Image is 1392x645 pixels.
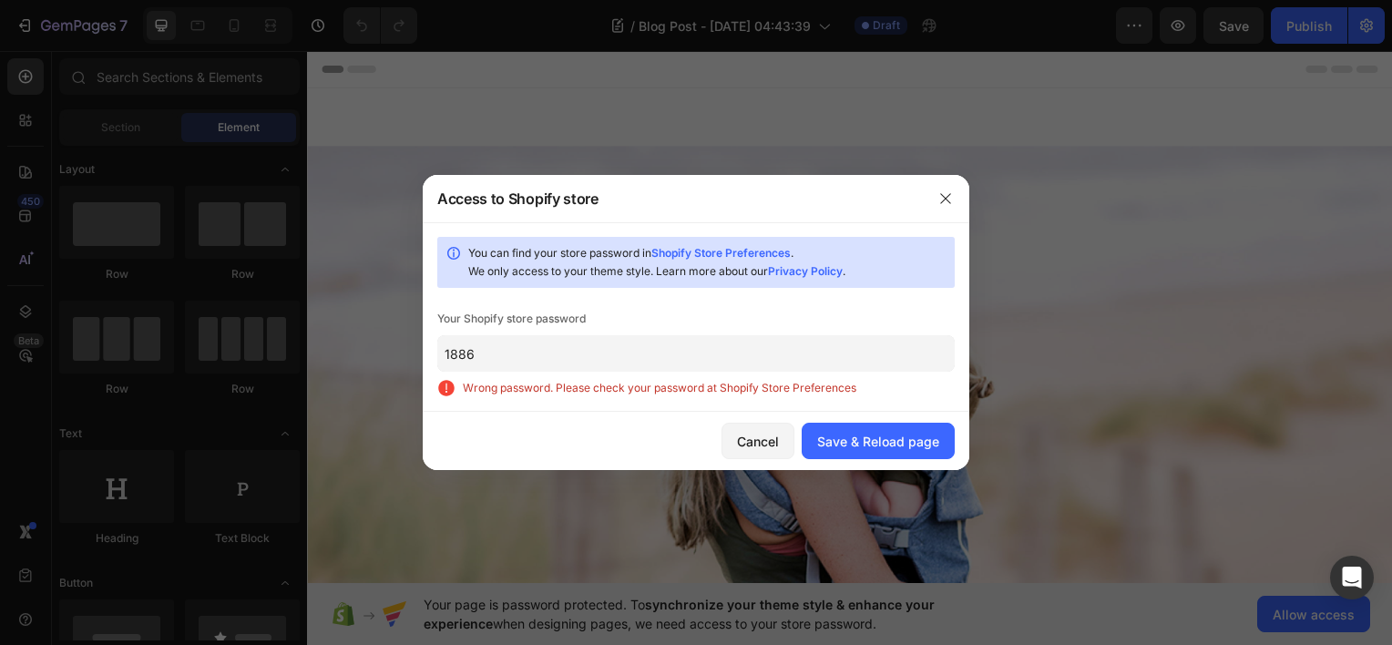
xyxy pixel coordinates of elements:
[437,335,955,372] input: Enter password
[437,188,599,210] div: Access to Shopify store
[737,432,779,451] div: Cancel
[802,423,955,459] button: Save & Reload page
[1330,556,1374,599] div: Open Intercom Messenger
[768,264,843,278] a: Privacy Policy
[817,432,939,451] div: Save & Reload page
[463,379,955,397] span: Wrong password. Please check your password at Shopify Store Preferences
[468,244,947,281] div: You can find your store password in . We only access to your theme style. Learn more about our .
[651,246,791,260] a: Shopify Store Preferences
[722,423,794,459] button: Cancel
[437,310,955,328] div: Your Shopify store password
